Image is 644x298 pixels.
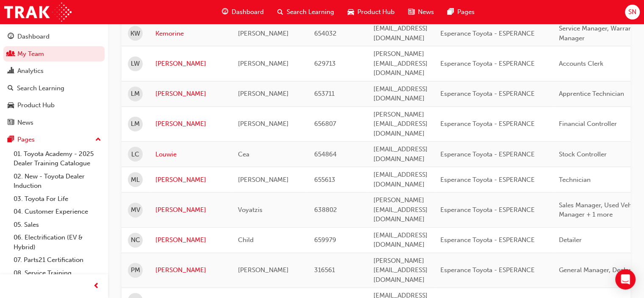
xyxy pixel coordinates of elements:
[441,3,481,21] a: pages-iconPages
[10,231,105,253] a: 06. Electrification (EV & Hybrid)
[373,25,428,42] span: [EMAIL_ADDRESS][DOMAIN_NAME]
[314,60,336,67] span: 629713
[418,7,434,17] span: News
[457,7,475,17] span: Pages
[238,206,263,214] span: Voyatzis
[10,148,105,170] a: 01. Toyota Academy - 2025 Dealer Training Catalogue
[131,235,140,245] span: NC
[95,134,101,145] span: up-icon
[314,30,337,37] span: 654032
[10,253,105,267] a: 07. Parts21 Certification
[238,236,254,244] span: Child
[130,29,140,39] span: KW
[3,29,105,45] a: Dashboard
[8,33,14,41] span: guage-icon
[131,150,139,159] span: LC
[440,266,535,274] span: Esperance Toyota - ESPERANCE
[238,30,289,37] span: [PERSON_NAME]
[3,132,105,148] button: Pages
[10,218,105,231] a: 05. Sales
[440,176,535,184] span: Esperance Toyota - ESPERANCE
[17,32,50,42] div: Dashboard
[232,7,264,17] span: Dashboard
[559,120,617,128] span: Financial Controller
[10,267,105,280] a: 08. Service Training
[287,7,334,17] span: Search Learning
[559,25,638,42] span: Service Manager, Warranty Manager
[4,3,72,22] img: Trak
[215,3,271,21] a: guage-iconDashboard
[8,102,14,109] span: car-icon
[314,266,335,274] span: 316561
[238,176,289,184] span: [PERSON_NAME]
[440,90,535,97] span: Esperance Toyota - ESPERANCE
[8,136,14,144] span: pages-icon
[155,59,225,69] a: [PERSON_NAME]
[373,257,428,284] span: [PERSON_NAME][EMAIL_ADDRESS][DOMAIN_NAME]
[238,120,289,128] span: [PERSON_NAME]
[628,7,636,17] span: SN
[348,7,354,17] span: car-icon
[440,150,535,158] span: Esperance Toyota - ESPERANCE
[8,67,14,75] span: chart-icon
[17,118,33,128] div: News
[559,90,624,97] span: Apprentice Technician
[615,269,636,290] div: Open Intercom Messenger
[314,120,336,128] span: 656807
[3,63,105,79] a: Analytics
[8,50,14,58] span: people-icon
[373,111,428,137] span: [PERSON_NAME][EMAIL_ADDRESS][DOMAIN_NAME]
[10,170,105,192] a: 02. New - Toyota Dealer Induction
[373,171,428,188] span: [EMAIL_ADDRESS][DOMAIN_NAME]
[373,231,428,249] span: [EMAIL_ADDRESS][DOMAIN_NAME]
[373,50,428,77] span: [PERSON_NAME][EMAIL_ADDRESS][DOMAIN_NAME]
[17,135,35,145] div: Pages
[155,119,225,129] a: [PERSON_NAME]
[155,265,225,275] a: [PERSON_NAME]
[155,175,225,185] a: [PERSON_NAME]
[131,205,140,215] span: MV
[155,235,225,245] a: [PERSON_NAME]
[559,60,603,67] span: Accounts Clerk
[3,46,105,62] a: My Team
[155,205,225,215] a: [PERSON_NAME]
[559,176,591,184] span: Technician
[8,119,14,127] span: news-icon
[10,192,105,206] a: 03. Toyota For Life
[440,236,535,244] span: Esperance Toyota - ESPERANCE
[93,281,100,292] span: prev-icon
[341,3,401,21] a: car-iconProduct Hub
[238,150,249,158] span: Cea
[408,7,415,17] span: news-icon
[440,30,535,37] span: Esperance Toyota - ESPERANCE
[314,236,336,244] span: 659979
[357,7,395,17] span: Product Hub
[3,97,105,113] a: Product Hub
[373,196,428,223] span: [PERSON_NAME][EMAIL_ADDRESS][DOMAIN_NAME]
[8,85,14,92] span: search-icon
[3,81,105,96] a: Search Learning
[131,59,140,69] span: LW
[131,119,140,129] span: LM
[238,266,289,274] span: [PERSON_NAME]
[155,89,225,99] a: [PERSON_NAME]
[373,145,428,163] span: [EMAIL_ADDRESS][DOMAIN_NAME]
[559,150,607,158] span: Stock Controller
[314,150,337,158] span: 654864
[238,60,289,67] span: [PERSON_NAME]
[373,85,428,103] span: [EMAIL_ADDRESS][DOMAIN_NAME]
[625,5,640,19] button: SN
[271,3,341,21] a: search-iconSearch Learning
[314,90,334,97] span: 653711
[314,206,337,214] span: 638802
[17,84,64,93] div: Search Learning
[155,29,225,39] a: Kemorine
[17,66,44,76] div: Analytics
[440,120,535,128] span: Esperance Toyota - ESPERANCE
[3,27,105,132] button: DashboardMy TeamAnalyticsSearch LearningProduct HubNews
[238,90,289,97] span: [PERSON_NAME]
[277,7,283,17] span: search-icon
[448,7,454,17] span: pages-icon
